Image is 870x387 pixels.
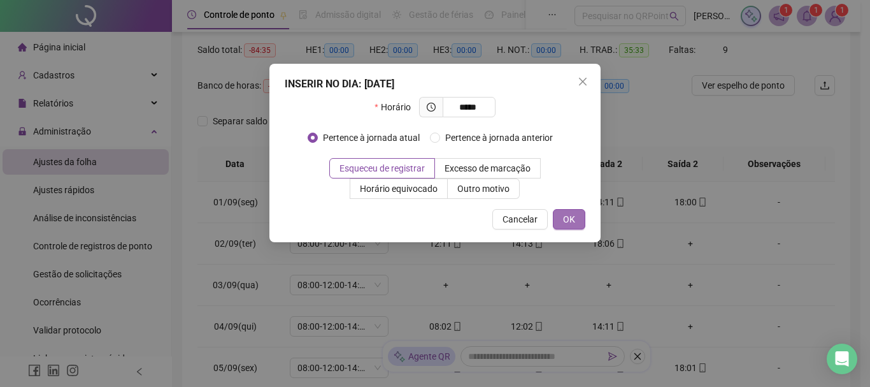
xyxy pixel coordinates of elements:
[578,77,588,87] span: close
[440,131,558,145] span: Pertence à jornada anterior
[339,163,425,173] span: Esqueceu de registrar
[827,344,857,374] div: Open Intercom Messenger
[285,77,585,92] div: INSERIR NO DIA : [DATE]
[573,71,593,92] button: Close
[374,97,418,117] label: Horário
[360,184,438,194] span: Horário equivocado
[445,163,531,173] span: Excesso de marcação
[427,103,436,112] span: clock-circle
[553,209,585,230] button: OK
[492,209,548,230] button: Cancelar
[457,184,510,194] span: Outro motivo
[563,212,575,226] span: OK
[503,212,538,226] span: Cancelar
[318,131,425,145] span: Pertence à jornada atual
